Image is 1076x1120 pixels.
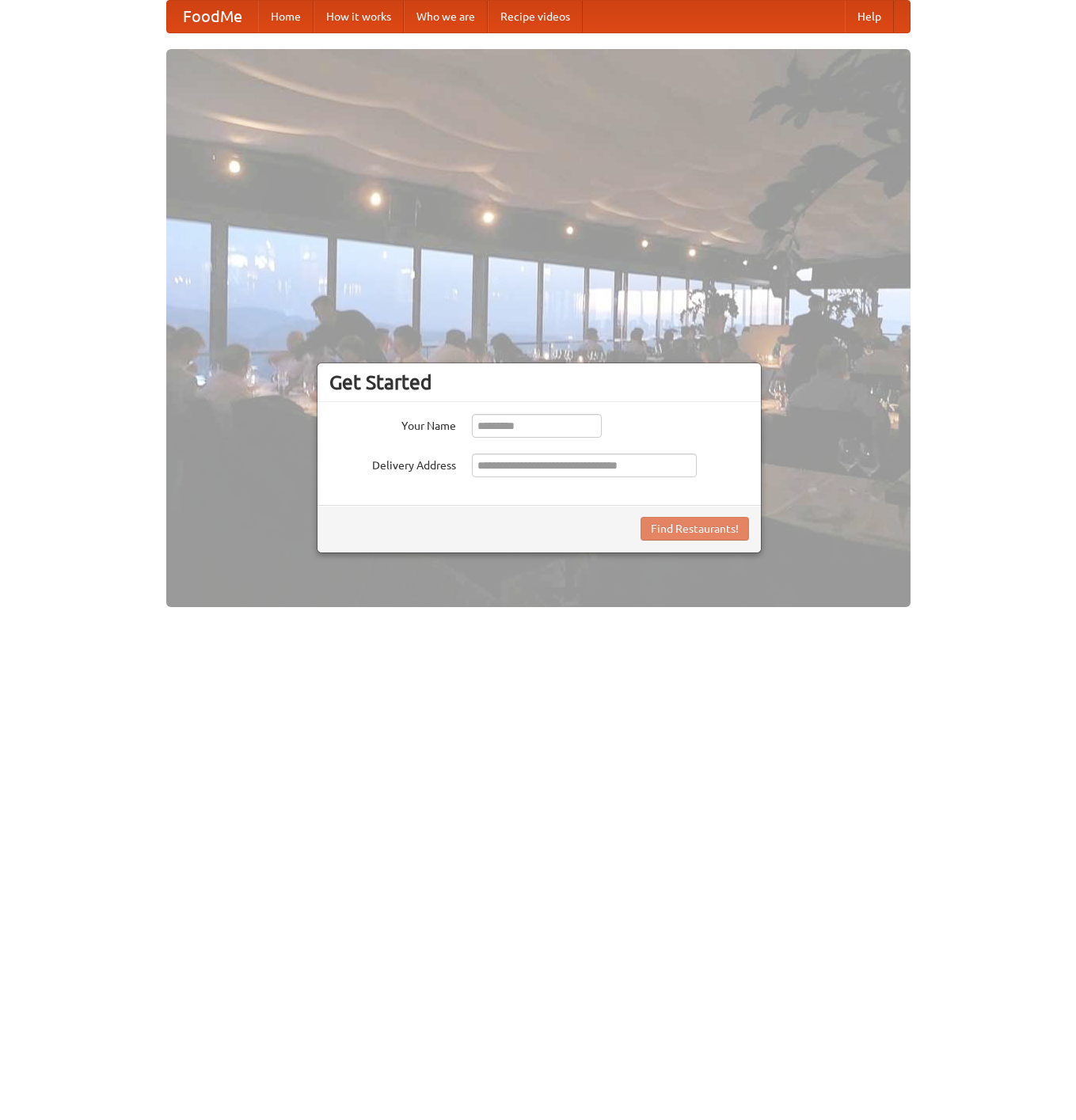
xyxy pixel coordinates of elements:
[329,370,749,394] h3: Get Started
[329,454,456,473] label: Delivery Address
[167,1,258,32] a: FoodMe
[258,1,314,32] a: Home
[845,1,894,32] a: Help
[488,1,583,32] a: Recipe videos
[404,1,488,32] a: Who we are
[314,1,404,32] a: How it works
[329,414,456,434] label: Your Name
[641,517,749,541] button: Find Restaurants!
